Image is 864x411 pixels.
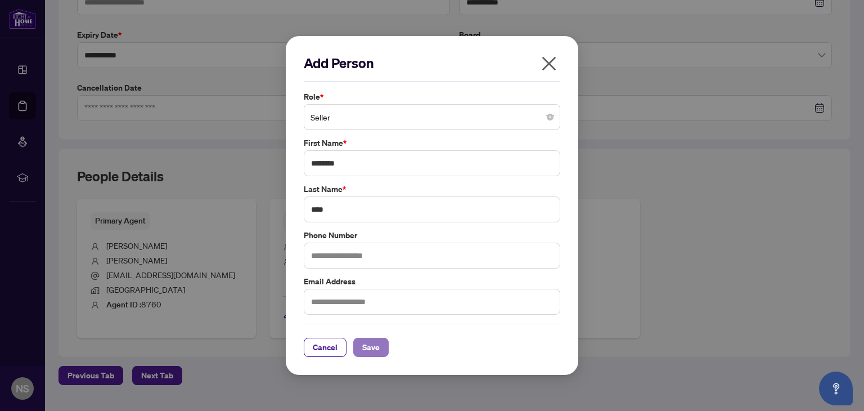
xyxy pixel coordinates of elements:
[304,91,560,103] label: Role
[540,55,558,73] span: close
[310,106,553,128] span: Seller
[304,54,560,72] h2: Add Person
[362,338,380,356] span: Save
[304,229,560,242] label: Phone Number
[353,338,389,357] button: Save
[819,372,853,405] button: Open asap
[313,338,337,356] span: Cancel
[304,338,346,357] button: Cancel
[547,114,553,120] span: close-circle
[304,137,560,149] label: First Name
[304,275,560,288] label: Email Address
[304,183,560,195] label: Last Name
